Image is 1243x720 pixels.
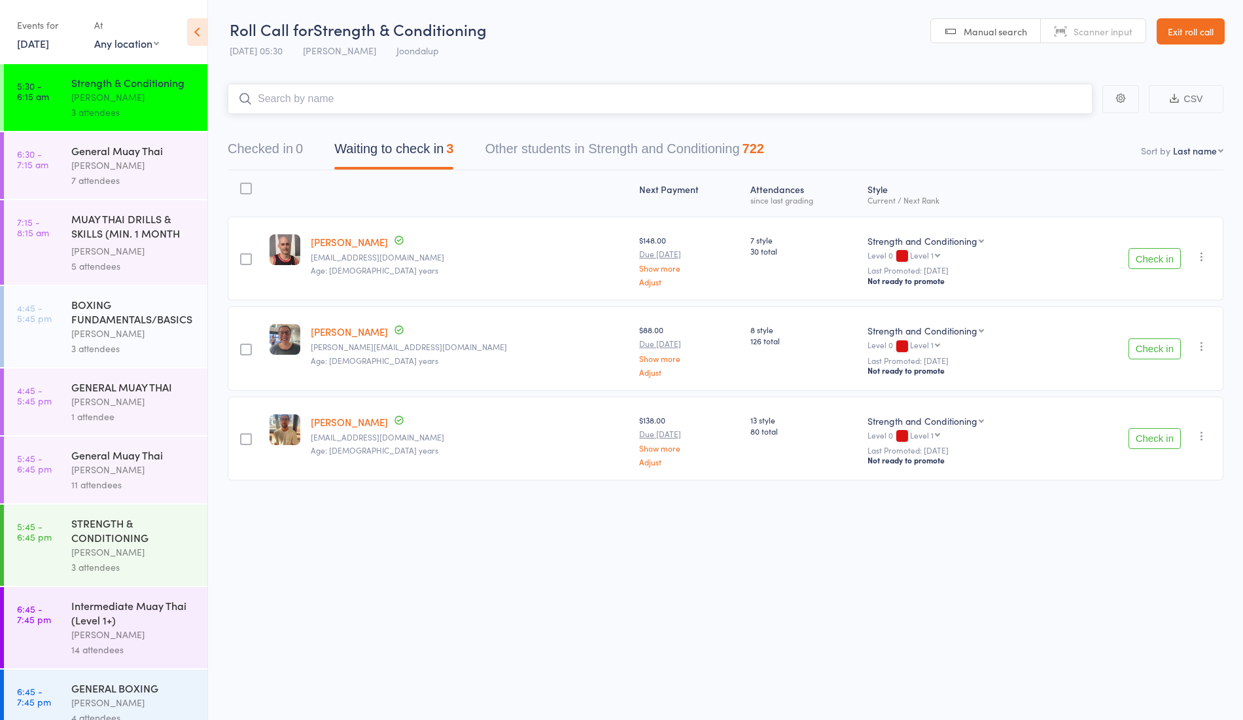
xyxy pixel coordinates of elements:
[71,341,196,356] div: 3 attendees
[311,444,438,456] span: Age: [DEMOGRAPHIC_DATA] years
[71,211,196,243] div: MUAY THAI DRILLS & SKILLS (MIN. 1 MONTH TRAINING)
[17,686,51,707] time: 6:45 - 7:45 pm
[639,444,740,452] a: Show more
[296,141,303,156] div: 0
[867,414,977,427] div: Strength and Conditioning
[311,235,388,249] a: [PERSON_NAME]
[485,135,764,170] button: Other students in Strength and Conditioning722
[4,132,207,199] a: 6:30 -7:15 amGeneral Muay Thai[PERSON_NAME]7 attendees
[311,253,629,262] small: clintmance@hotmail.com
[228,84,1093,114] input: Search by name
[311,415,388,429] a: [PERSON_NAME]
[750,335,856,346] span: 126 total
[270,414,300,445] img: image1738749000.png
[867,340,1059,351] div: Level 0
[17,36,49,50] a: [DATE]
[867,431,1059,442] div: Level 0
[71,105,196,120] div: 3 attendees
[17,385,52,406] time: 4:45 - 5:45 pm
[964,25,1027,38] span: Manual search
[750,425,856,437] span: 80 total
[867,234,977,247] div: Strength and Conditioning
[71,326,196,341] div: [PERSON_NAME]
[71,158,196,173] div: [PERSON_NAME]
[311,355,438,366] span: Age: [DEMOGRAPHIC_DATA] years
[17,217,49,238] time: 7:15 - 8:15 am
[71,448,196,462] div: General Muay Thai
[4,437,207,503] a: 5:45 -6:45 pmGeneral Muay Thai[PERSON_NAME]11 attendees
[94,14,159,36] div: At
[71,462,196,477] div: [PERSON_NAME]
[867,251,1059,262] div: Level 0
[745,176,862,211] div: Atten­dances
[743,141,764,156] div: 722
[4,286,207,367] a: 4:45 -5:45 pmBOXING FUNDAMENTALS/BASICS[PERSON_NAME]3 attendees
[639,354,740,363] a: Show more
[4,587,207,668] a: 6:45 -7:45 pmIntermediate Muay Thai (Level 1+)[PERSON_NAME]14 attendees
[396,44,439,57] span: Joondalup
[910,251,934,259] div: Level 1
[311,433,629,442] small: oscarmyers97@hotmail.com
[910,340,934,349] div: Level 1
[71,297,196,326] div: BOXING FUNDAMENTALS/BASICS
[270,234,300,265] img: image1755037293.png
[750,324,856,335] span: 8 style
[94,36,159,50] div: Any location
[17,149,48,170] time: 6:30 - 7:15 am
[71,143,196,158] div: General Muay Thai
[639,414,740,466] div: $138.00
[230,44,283,57] span: [DATE] 05:30
[311,342,629,351] small: gina.marino86@hotmail.com
[1074,25,1132,38] span: Scanner input
[1173,144,1217,157] div: Last name
[4,505,207,586] a: 5:45 -6:45 pmSTRENGTH & CONDITIONING[PERSON_NAME]3 attendees
[634,176,745,211] div: Next Payment
[639,278,740,286] a: Adjust
[750,245,856,257] span: 30 total
[867,196,1059,204] div: Current / Next Rank
[867,365,1059,376] div: Not ready to promote
[17,14,81,36] div: Events for
[71,380,196,394] div: GENERAL MUAY THAI
[17,302,52,323] time: 4:45 - 5:45 pm
[862,176,1064,211] div: Style
[4,369,207,435] a: 4:45 -5:45 pmGENERAL MUAY THAI[PERSON_NAME]1 attendee
[270,324,300,355] img: image1664959291.png
[71,516,196,545] div: STRENGTH & CONDITIONING
[71,642,196,657] div: 14 attendees
[639,458,740,466] a: Adjust
[71,243,196,259] div: [PERSON_NAME]
[750,196,856,204] div: since last grading
[1149,85,1223,113] button: CSV
[17,521,52,542] time: 5:45 - 6:45 pm
[303,44,376,57] span: [PERSON_NAME]
[71,695,196,710] div: [PERSON_NAME]
[639,368,740,376] a: Adjust
[867,276,1059,286] div: Not ready to promote
[446,141,453,156] div: 3
[1129,428,1181,449] button: Check in
[17,603,51,624] time: 6:45 - 7:45 pm
[867,324,977,337] div: Strength and Conditioning
[71,75,196,90] div: Strength & Conditioning
[71,545,196,560] div: [PERSON_NAME]
[750,234,856,245] span: 7 style
[313,18,487,40] span: Strength & Conditioning
[71,598,196,627] div: Intermediate Muay Thai (Level 1+)
[71,173,196,188] div: 7 attendees
[639,264,740,272] a: Show more
[311,325,388,338] a: [PERSON_NAME]
[71,90,196,105] div: [PERSON_NAME]
[867,356,1059,365] small: Last Promoted: [DATE]
[71,259,196,274] div: 5 attendees
[867,455,1059,465] div: Not ready to promote
[230,18,313,40] span: Roll Call for
[639,429,740,439] small: Due [DATE]
[4,64,207,131] a: 5:30 -6:15 amStrength & Conditioning[PERSON_NAME]3 attendees
[71,681,196,695] div: GENERAL BOXING
[311,264,438,276] span: Age: [DEMOGRAPHIC_DATA] years
[228,135,303,170] button: Checked in0
[1129,338,1181,359] button: Check in
[639,234,740,286] div: $148.00
[1141,144,1170,157] label: Sort by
